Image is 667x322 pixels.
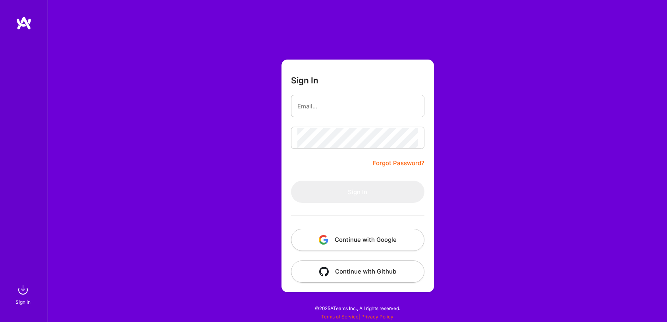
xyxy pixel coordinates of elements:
[291,260,424,283] button: Continue with Github
[297,96,418,116] input: Email...
[321,314,359,320] a: Terms of Service
[48,298,667,318] div: © 2025 ATeams Inc., All rights reserved.
[291,181,424,203] button: Sign In
[16,16,32,30] img: logo
[319,267,329,276] img: icon
[17,282,31,306] a: sign inSign In
[373,158,424,168] a: Forgot Password?
[15,282,31,298] img: sign in
[361,314,393,320] a: Privacy Policy
[15,298,31,306] div: Sign In
[321,314,393,320] span: |
[291,229,424,251] button: Continue with Google
[319,235,328,245] img: icon
[291,75,318,85] h3: Sign In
